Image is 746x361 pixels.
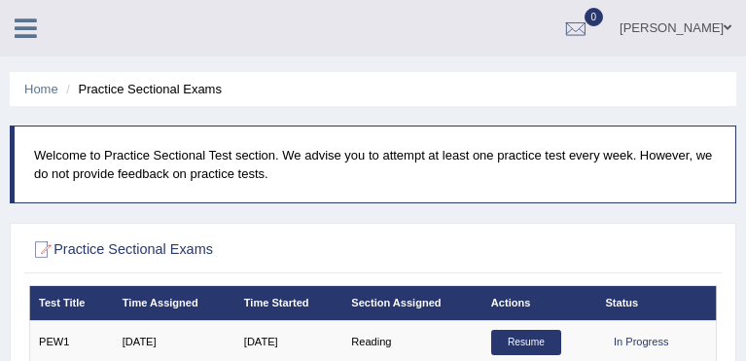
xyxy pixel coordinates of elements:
[605,330,677,355] div: In Progress
[596,286,717,320] th: Status
[24,82,58,96] a: Home
[61,80,222,98] li: Practice Sectional Exams
[342,286,482,320] th: Section Assigned
[491,330,561,355] a: Resume
[234,286,341,320] th: Time Started
[29,237,456,263] h2: Practice Sectional Exams
[34,146,716,183] p: Welcome to Practice Sectional Test section. We advise you to attempt at least one practice test e...
[482,286,597,320] th: Actions
[113,286,234,320] th: Time Assigned
[585,8,604,26] span: 0
[29,286,113,320] th: Test Title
